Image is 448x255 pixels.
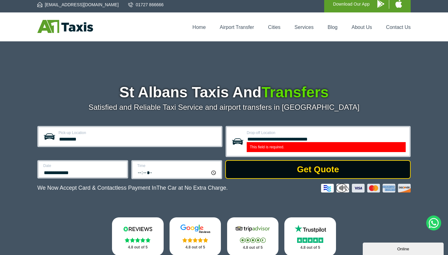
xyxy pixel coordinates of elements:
[119,224,156,234] img: Reviews.io
[43,164,123,168] label: Date
[37,85,411,100] h1: St Albans Taxis And
[156,185,228,191] span: The Car at No Extra Charge.
[37,185,228,191] p: We Now Accept Card & Contactless Payment In
[240,238,266,243] img: Stars
[128,2,164,8] a: 01727 866666
[321,184,411,192] img: Credit And Debit Cards
[333,0,370,8] p: Download Our App
[363,241,445,255] iframe: chat widget
[37,20,93,33] img: A1 Taxis St Albans LTD
[37,2,119,8] a: [EMAIL_ADDRESS][DOMAIN_NAME]
[225,160,411,179] button: Get Quote
[386,25,411,30] a: Contact Us
[37,103,411,112] p: Satisfied and Reliable Taxi Service and airport transfers in [GEOGRAPHIC_DATA]
[328,25,338,30] a: Blog
[292,224,329,234] img: Trustpilot
[291,244,329,252] p: 4.8 out of 5
[125,238,151,243] img: Stars
[119,243,157,251] p: 4.8 out of 5
[234,224,271,234] img: Tripadvisor
[268,25,281,30] a: Cities
[352,25,372,30] a: About Us
[176,243,214,251] p: 4.8 out of 5
[137,164,217,168] label: Time
[220,25,254,30] a: Airport Transfer
[58,131,217,135] label: Pick-up Location
[247,131,406,135] label: Drop-off Location
[182,238,208,243] img: Stars
[247,142,406,152] label: This field is required.
[297,238,323,243] img: Stars
[295,25,314,30] a: Services
[261,84,329,100] span: Transfers
[234,244,272,252] p: 4.8 out of 5
[193,25,206,30] a: Home
[177,224,214,234] img: Google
